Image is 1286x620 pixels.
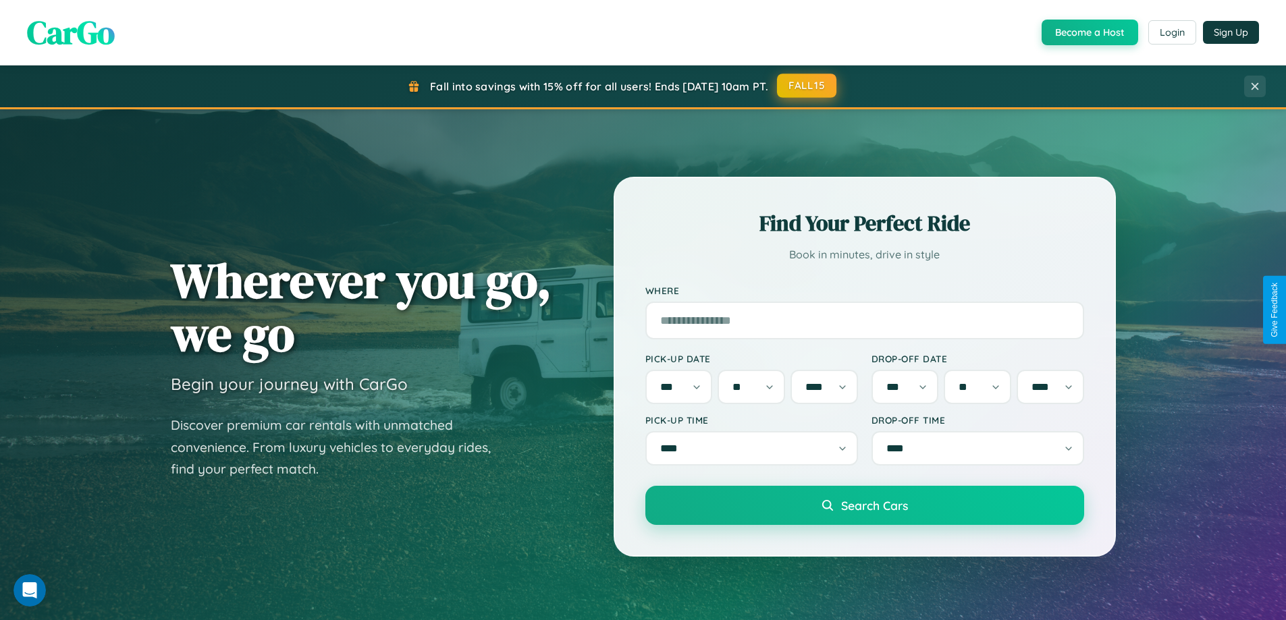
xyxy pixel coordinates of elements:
iframe: Intercom live chat [14,574,46,607]
h3: Begin your journey with CarGo [171,374,408,394]
button: Become a Host [1042,20,1138,45]
span: Fall into savings with 15% off for all users! Ends [DATE] 10am PT. [430,80,768,93]
span: CarGo [27,10,115,55]
label: Pick-up Time [645,414,858,426]
h1: Wherever you go, we go [171,254,552,360]
button: Login [1148,20,1196,45]
span: Search Cars [841,498,908,513]
label: Drop-off Date [872,353,1084,364]
label: Pick-up Date [645,353,858,364]
p: Discover premium car rentals with unmatched convenience. From luxury vehicles to everyday rides, ... [171,414,508,480]
label: Where [645,285,1084,296]
p: Book in minutes, drive in style [645,245,1084,264]
button: FALL15 [777,74,836,98]
button: Search Cars [645,486,1084,525]
div: Give Feedback [1270,283,1279,337]
label: Drop-off Time [872,414,1084,426]
h2: Find Your Perfect Ride [645,208,1084,238]
button: Sign Up [1203,21,1259,44]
